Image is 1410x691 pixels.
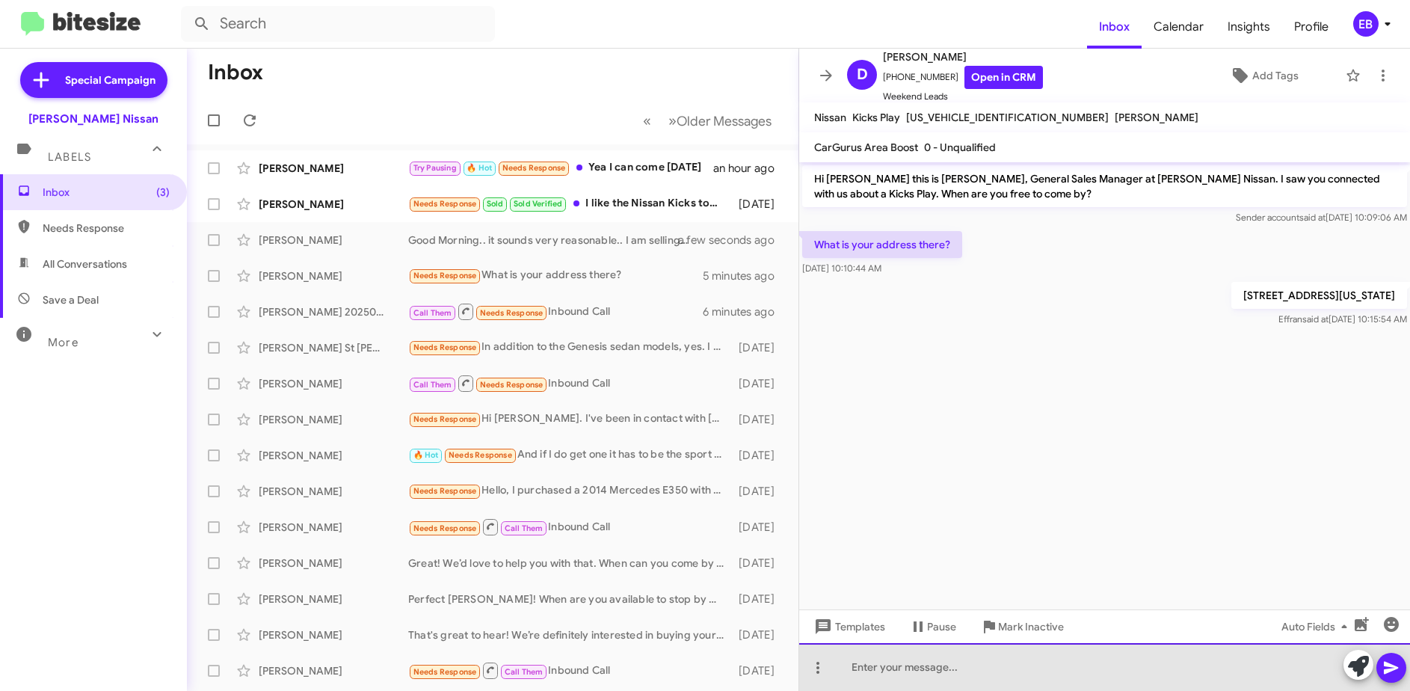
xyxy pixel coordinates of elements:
span: Mark Inactive [998,613,1064,640]
span: Add Tags [1252,62,1299,89]
span: Effran [DATE] 10:15:54 AM [1278,313,1407,325]
span: Needs Response [413,667,477,677]
button: Templates [799,613,897,640]
button: Previous [634,105,660,136]
span: (3) [156,185,170,200]
div: Hi [PERSON_NAME]. I've been in contact with [PERSON_NAME] this morning about frontier sv crew cab... [408,411,732,428]
span: [PERSON_NAME] [1115,111,1198,124]
span: Weekend Leads [883,89,1043,104]
div: [PERSON_NAME] [259,376,408,391]
input: Search [181,6,495,42]
div: [DATE] [732,663,786,678]
span: Templates [811,613,885,640]
div: [PERSON_NAME] Nissan [28,111,158,126]
a: Insights [1216,5,1282,49]
div: [PERSON_NAME] [259,520,408,535]
span: Nissan [814,111,846,124]
button: EB [1340,11,1394,37]
div: Inbound Call [408,374,732,393]
span: Call Them [413,380,452,390]
span: All Conversations [43,257,127,271]
div: Good Morning.. it sounds very reasonable.. I am selling my car for $51609 plus TTL and our Dealer... [408,233,697,248]
span: 0 - Unqualified [924,141,996,154]
h1: Inbox [208,61,263,85]
button: Mark Inactive [968,613,1076,640]
div: [DATE] [732,340,786,355]
span: Call Them [413,308,452,318]
div: [PERSON_NAME] 20250900000000 [259,304,408,319]
div: Yea I can come [DATE] [408,159,713,176]
div: Inbound Call [408,661,732,680]
span: Needs Response [413,523,477,533]
button: Pause [897,613,968,640]
span: Save a Deal [43,292,99,307]
span: Sender account [DATE] 10:09:06 AM [1236,212,1407,223]
div: I like the Nissan Kicks too. The only thing holding me back is I owe about $6000 on my 2020 Chevy... [408,195,732,212]
div: [PERSON_NAME] [259,556,408,571]
nav: Page navigation example [635,105,781,136]
div: Inbound Call [408,518,732,536]
a: Special Campaign [20,62,167,98]
span: D [857,63,868,87]
div: [PERSON_NAME] [259,484,408,499]
div: [DATE] [732,556,786,571]
span: said at [1299,212,1326,223]
span: Sold [487,199,504,209]
span: Needs Response [480,380,544,390]
div: [DATE] [732,376,786,391]
div: [PERSON_NAME] St [PERSON_NAME] [259,340,408,355]
span: Needs Response [502,163,566,173]
div: That's great to hear! We’re definitely interested in buying your 2022 Corolla. When can you come ... [408,627,732,642]
a: Inbox [1087,5,1142,49]
div: [DATE] [732,197,786,212]
div: [DATE] [732,627,786,642]
a: Profile [1282,5,1340,49]
div: [PERSON_NAME] [259,197,408,212]
span: [PERSON_NAME] [883,48,1043,66]
span: Inbox [43,185,170,200]
span: Needs Response [413,343,477,352]
span: Try Pausing [413,163,457,173]
div: Perfect [PERSON_NAME]! When are you available to stop by with the vehicle, and get your amazing d... [408,592,732,606]
div: EB [1353,11,1379,37]
span: Auto Fields [1281,613,1353,640]
span: Needs Response [449,450,512,460]
span: Needs Response [413,199,477,209]
div: an hour ago [713,161,786,176]
span: Older Messages [677,113,772,129]
div: [PERSON_NAME] [259,592,408,606]
div: Inbound Call [408,302,703,321]
p: Hi [PERSON_NAME] this is [PERSON_NAME], General Sales Manager at [PERSON_NAME] Nissan. I saw you ... [802,165,1407,207]
div: [PERSON_NAME] [259,627,408,642]
a: Open in CRM [964,66,1043,89]
div: [DATE] [732,448,786,463]
span: Labels [48,150,91,164]
div: [DATE] [732,484,786,499]
span: Needs Response [480,308,544,318]
div: 5 minutes ago [703,268,786,283]
div: [PERSON_NAME] [259,268,408,283]
span: Needs Response [43,221,170,236]
div: In addition to the Genesis sedan models, yes. I guess I'd consider another INFINITI. A 2019 Q70 5... [408,339,732,356]
span: « [643,111,651,130]
div: 6 minutes ago [703,304,786,319]
span: [PHONE_NUMBER] [883,66,1043,89]
div: [PERSON_NAME] [259,448,408,463]
div: And if I do get one it has to be the sport and a manual [408,446,732,464]
span: Sold Verified [514,199,563,209]
div: Great! We’d love to help you with that. When can you come by to have your 2008 [PERSON_NAME] appr... [408,556,732,571]
div: a few seconds ago [697,233,786,248]
div: [PERSON_NAME] [259,233,408,248]
span: Needs Response [413,486,477,496]
span: Call Them [505,667,544,677]
span: CarGurus Area Boost [814,141,918,154]
div: Hello, I purchased a 2014 Mercedes E350 with 60,000 miles, no accidents and one owner. If it's no... [408,482,732,500]
button: Add Tags [1189,62,1339,89]
span: [DATE] 10:10:44 AM [802,262,881,274]
span: Needs Response [413,414,477,424]
button: Next [659,105,781,136]
div: [DATE] [732,412,786,427]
